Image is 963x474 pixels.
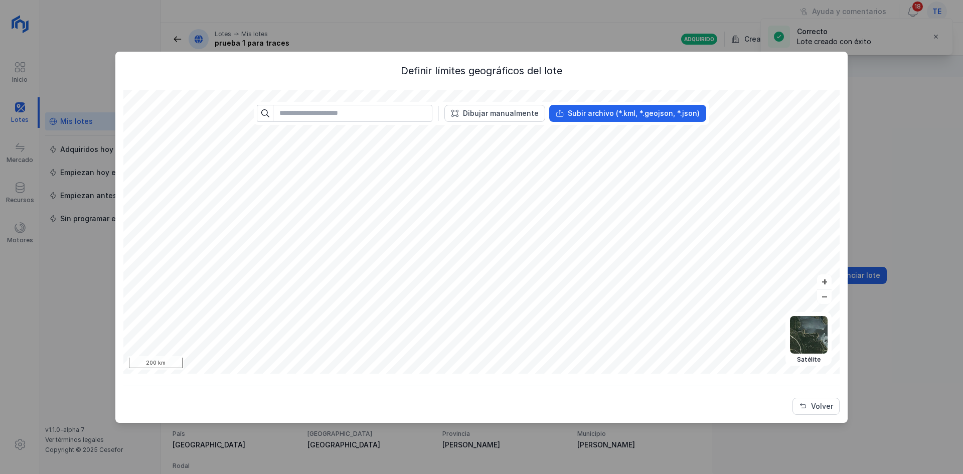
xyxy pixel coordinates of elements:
[568,108,700,118] div: Subir archivo (*.kml, *.geojson, *.json)
[817,274,832,289] button: +
[790,356,828,364] div: Satélite
[123,64,840,78] div: Definir límites geográficos del lote
[549,105,706,122] button: Subir archivo (*.kml, *.geojson, *.json)
[790,316,828,354] img: satellite.webp
[463,108,539,118] div: Dibujar manualmente
[811,401,833,411] div: Volver
[817,289,832,304] button: –
[792,398,840,415] button: Volver
[444,105,545,122] button: Dibujar manualmente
